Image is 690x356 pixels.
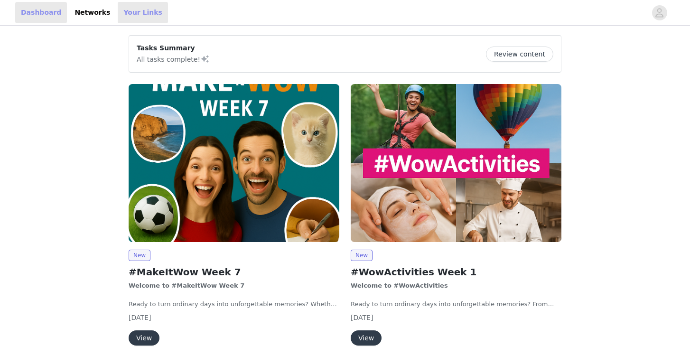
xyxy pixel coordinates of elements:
[655,5,664,20] div: avatar
[129,84,339,242] img: wowcher.co.uk
[351,314,373,321] span: [DATE]
[129,282,244,289] strong: Welcome to #MakeItWow Week 7
[351,250,373,261] span: New
[129,300,339,309] p: Ready to turn ordinary days into unforgettable memories? Whether you’re chasing thrills, enjoying...
[351,300,561,309] p: Ready to turn ordinary days into unforgettable memories? From heart-pumping adventures to relaxin...
[69,2,116,23] a: Networks
[351,335,382,342] a: View
[129,330,159,346] button: View
[15,2,67,23] a: Dashboard
[351,84,561,242] img: wowcher.co.uk
[351,330,382,346] button: View
[118,2,168,23] a: Your Links
[486,47,553,62] button: Review content
[129,335,159,342] a: View
[137,43,210,53] p: Tasks Summary
[129,250,150,261] span: New
[129,314,151,321] span: [DATE]
[137,53,210,65] p: All tasks complete!
[351,265,561,279] h2: #WowActivities Week 1
[129,265,339,279] h2: #MakeItWow Week 7
[351,282,448,289] strong: Welcome to #WowActivities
